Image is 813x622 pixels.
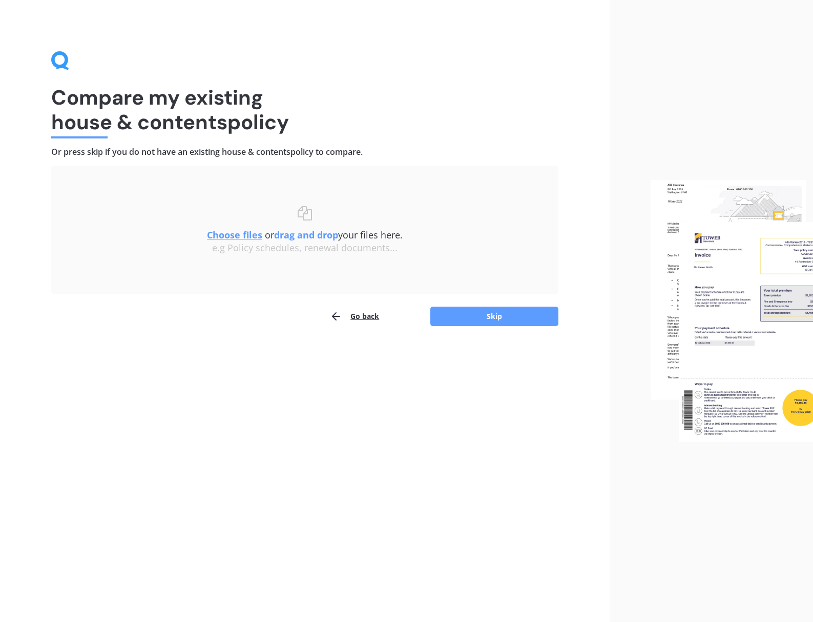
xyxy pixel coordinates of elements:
[651,180,813,442] img: files.webp
[72,243,538,254] div: e.g Policy schedules, renewal documents...
[207,229,262,241] u: Choose files
[51,147,558,157] h4: Or press skip if you do not have an existing house & contents policy to compare.
[330,306,379,327] button: Go back
[430,307,558,326] button: Skip
[51,85,558,134] h1: Compare my existing house & contents policy
[274,229,338,241] b: drag and drop
[207,229,403,241] span: or your files here.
